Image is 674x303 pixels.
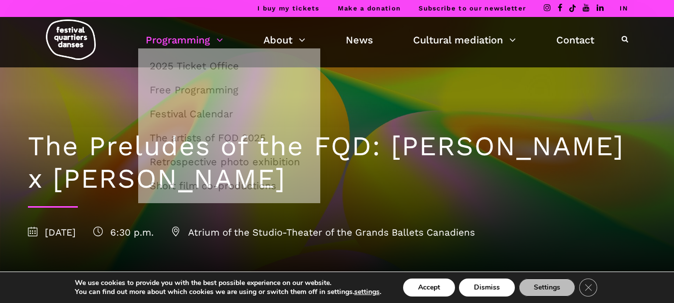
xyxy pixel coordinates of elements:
font: Short film co-productions [150,180,276,192]
a: Short film co-productions [144,174,315,197]
font: Retrospective photo exhibition [150,156,300,168]
a: Free Programming [144,78,315,101]
font: We use cookies to provide you with the best possible experience on our website. [75,278,331,288]
button: Close GDPR Cookie Banner [579,279,597,297]
font: The Preludes of the FQD: [PERSON_NAME] x [PERSON_NAME] [28,130,624,194]
button: Dismiss [459,279,515,297]
a: Programming [146,31,223,48]
a: I buy my tickets [257,4,320,12]
font: The artists of FQD 2025 [150,132,266,144]
a: Retrospective photo exhibition [144,150,315,173]
a: Make a donation [338,4,401,12]
font: Free Programming [150,84,238,96]
font: Contact [556,34,594,46]
a: 2025 Ticket Office [144,54,315,77]
font: Dismiss [474,283,500,292]
font: News [346,34,373,46]
a: Contact [556,31,594,48]
a: Subscribe to our newsletter [419,4,526,12]
font: Settings [534,283,560,292]
font: 2025 Ticket Office [150,60,239,72]
button: Settings [519,279,575,297]
a: IN [620,4,628,12]
font: Festival Calendar [150,108,233,120]
font: About [263,34,292,46]
a: About [263,31,305,48]
font: Accept [418,283,440,292]
font: Programming [146,34,210,46]
font: . [380,287,381,297]
font: 6:30 p.m. [110,227,154,238]
a: The artists of FQD 2025 [144,126,315,149]
button: settings [354,288,380,297]
a: Cultural mediation [413,31,516,48]
a: Festival Calendar [144,102,315,125]
img: logo-fqd-med [46,19,96,60]
font: [DATE] [45,227,76,238]
font: Cultural mediation [413,34,503,46]
a: News [346,31,373,48]
font: You can find out more about which cookies we are using or switch them off in settings. [75,287,354,297]
font: Atrium of the Studio-Theater of the Grands Ballets Canadiens [188,227,475,238]
button: Accept [403,279,455,297]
